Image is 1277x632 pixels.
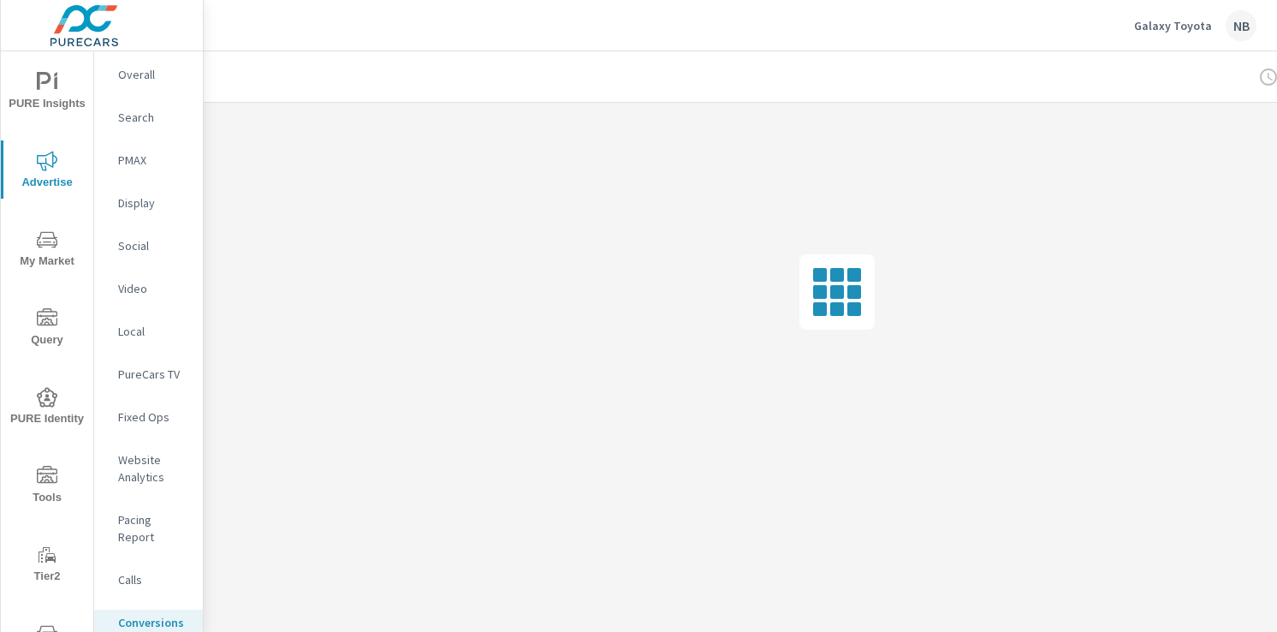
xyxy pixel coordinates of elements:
div: Overall [94,62,203,87]
p: Conversions [118,614,189,631]
span: Tier2 [6,545,88,587]
p: Search [118,109,189,126]
div: PureCars TV [94,361,203,387]
div: NB [1226,10,1256,41]
div: Search [94,104,203,130]
p: Galaxy Toyota [1134,18,1212,33]
p: PureCars TV [118,366,189,383]
p: Overall [118,66,189,83]
div: PMAX [94,147,203,173]
span: Advertise [6,151,88,193]
p: Display [118,194,189,212]
span: PURE Insights [6,72,88,114]
p: Fixed Ops [118,408,189,426]
div: Fixed Ops [94,404,203,430]
p: Social [118,237,189,254]
div: Social [94,233,203,259]
div: Display [94,190,203,216]
p: Website Analytics [118,451,189,486]
span: Tools [6,466,88,508]
div: Local [94,319,203,344]
span: My Market [6,230,88,271]
span: PURE Identity [6,387,88,429]
p: Video [118,280,189,297]
span: Query [6,308,88,350]
div: Pacing Report [94,507,203,550]
div: Video [94,276,203,301]
div: Calls [94,567,203,593]
p: Local [118,323,189,340]
p: Calls [118,571,189,588]
p: Pacing Report [118,511,189,546]
div: Website Analytics [94,447,203,490]
p: PMAX [118,152,189,169]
